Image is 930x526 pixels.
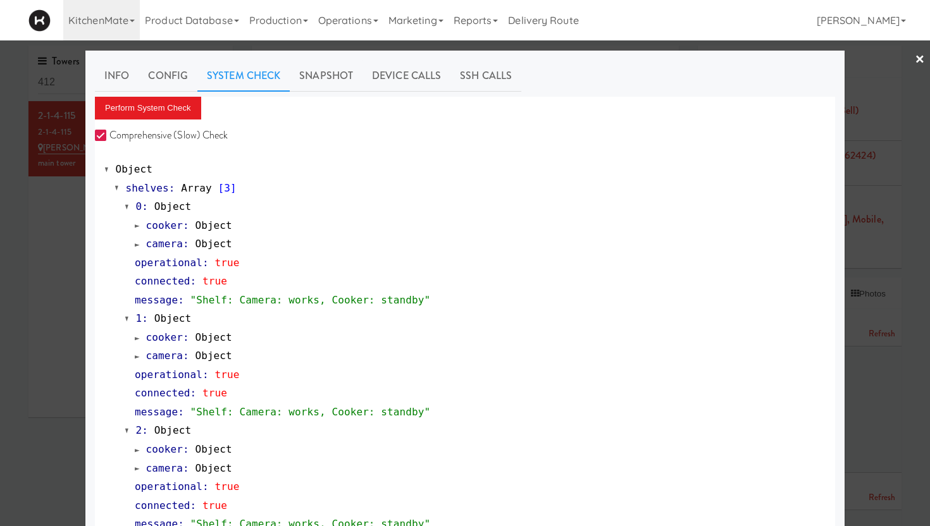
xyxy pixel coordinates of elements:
[135,499,190,511] span: connected
[136,424,142,436] span: 2
[146,350,183,362] span: camera
[195,238,232,250] span: Object
[154,424,191,436] span: Object
[215,369,240,381] span: true
[183,219,189,231] span: :
[195,219,232,231] span: Object
[202,480,209,492] span: :
[183,238,189,250] span: :
[915,40,925,80] a: ×
[195,462,232,474] span: Object
[290,60,363,92] a: Snapshot
[116,163,152,175] span: Object
[146,238,183,250] span: camera
[146,443,183,455] span: cooker
[202,275,227,287] span: true
[95,60,139,92] a: Info
[136,312,142,324] span: 1
[215,257,240,269] span: true
[215,480,240,492] span: true
[224,182,230,194] span: 3
[450,60,521,92] a: SSH Calls
[183,350,189,362] span: :
[190,499,197,511] span: :
[135,294,178,306] span: message
[135,387,190,399] span: connected
[95,97,201,119] button: Perform System Check
[95,131,109,141] input: Comprehensive (Slow) Check
[95,126,228,145] label: Comprehensive (Slow) Check
[195,443,232,455] span: Object
[190,387,197,399] span: :
[183,443,189,455] span: :
[190,294,431,306] span: "Shelf: Camera: works, Cooker: standby"
[183,462,189,474] span: :
[181,182,212,194] span: Array
[146,462,183,474] span: camera
[178,406,184,418] span: :
[202,387,227,399] span: true
[154,312,191,324] span: Object
[146,219,183,231] span: cooker
[202,369,209,381] span: :
[135,257,202,269] span: operational
[169,182,175,194] span: :
[142,424,148,436] span: :
[218,182,225,194] span: [
[197,60,290,92] a: System Check
[183,331,189,343] span: :
[146,331,183,343] span: cooker
[190,406,431,418] span: "Shelf: Camera: works, Cooker: standby"
[135,275,190,287] span: connected
[126,182,169,194] span: shelves
[195,350,232,362] span: Object
[190,275,197,287] span: :
[136,200,142,212] span: 0
[202,499,227,511] span: true
[178,294,184,306] span: :
[202,257,209,269] span: :
[135,369,202,381] span: operational
[135,406,178,418] span: message
[154,200,191,212] span: Object
[230,182,237,194] span: ]
[28,9,51,32] img: Micromart
[142,200,148,212] span: :
[139,60,197,92] a: Config
[142,312,148,324] span: :
[363,60,450,92] a: Device Calls
[135,480,202,492] span: operational
[195,331,232,343] span: Object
